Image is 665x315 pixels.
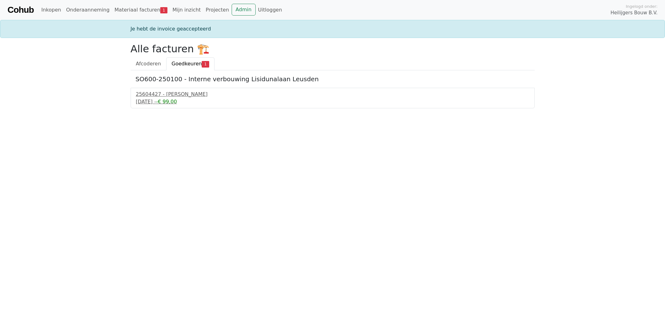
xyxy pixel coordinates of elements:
[7,2,34,17] a: Cohub
[203,4,232,16] a: Projecten
[64,4,112,16] a: Onderaanneming
[156,99,177,105] span: -€ 99,00
[127,25,538,33] div: Je hebt de invoice geaccepteerd
[131,43,535,55] h2: Alle facturen 🏗️
[136,98,529,106] div: [DATE] -
[39,4,63,16] a: Inkopen
[232,4,256,16] a: Admin
[626,3,658,9] span: Ingelogd onder:
[136,61,161,67] span: Afcoderen
[171,61,202,67] span: Goedkeuren
[202,61,209,67] span: 1
[112,4,170,16] a: Materiaal facturen1
[166,57,214,70] a: Goedkeuren1
[131,57,166,70] a: Afcoderen
[170,4,203,16] a: Mijn inzicht
[256,4,285,16] a: Uitloggen
[160,7,167,13] span: 1
[610,9,658,16] span: Heilijgers Bouw B.V.
[136,91,529,106] a: 25604427 - [PERSON_NAME][DATE] --€ 99,00
[136,75,530,83] h5: SO600-250100 - Interne verbouwing Lisidunalaan Leusden
[136,91,529,98] div: 25604427 - [PERSON_NAME]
